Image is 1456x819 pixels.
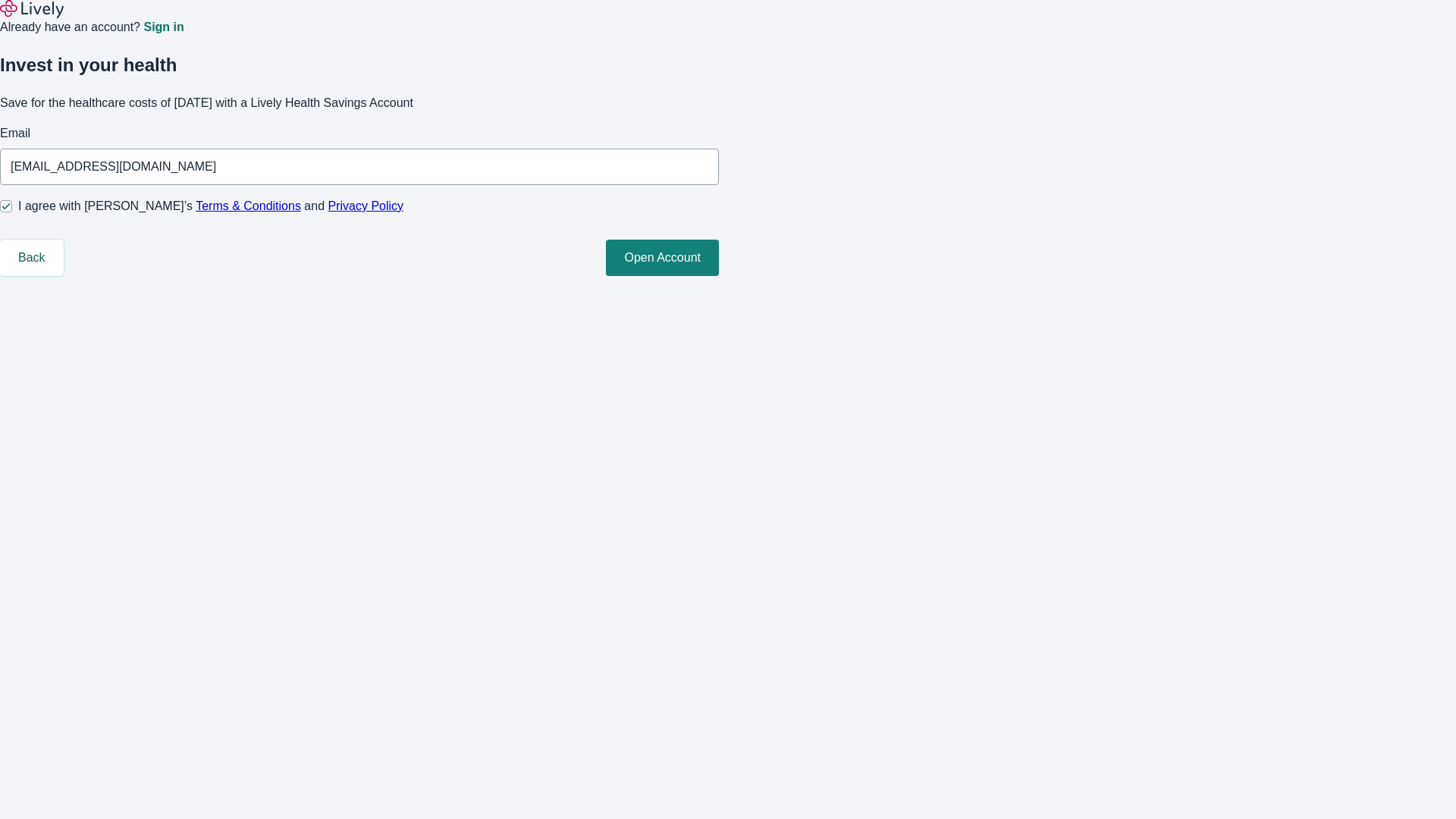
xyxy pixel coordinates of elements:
span: I agree with [PERSON_NAME]’s and [18,197,403,215]
a: Privacy Policy [328,199,404,212]
button: Open Account [606,240,719,276]
a: Sign in [143,21,184,33]
a: Terms & Conditions [196,199,301,212]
